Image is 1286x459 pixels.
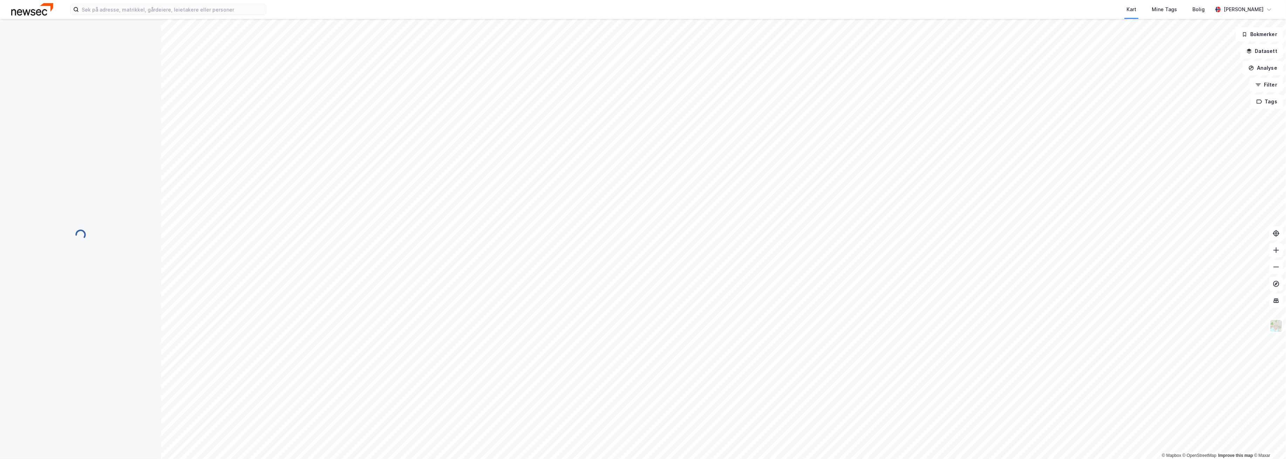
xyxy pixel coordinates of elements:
div: [PERSON_NAME] [1224,5,1264,14]
div: Mine Tags [1152,5,1177,14]
div: Kart [1127,5,1136,14]
a: Mapbox [1162,453,1181,458]
button: Bokmerker [1236,27,1283,41]
div: Bolig [1192,5,1205,14]
button: Datasett [1240,44,1283,58]
img: spinner.a6d8c91a73a9ac5275cf975e30b51cfb.svg [75,229,86,240]
a: Improve this map [1218,453,1253,458]
img: newsec-logo.f6e21ccffca1b3a03d2d.png [11,3,53,15]
div: Kontrollprogram for chat [1251,425,1286,459]
button: Filter [1250,78,1283,92]
a: OpenStreetMap [1183,453,1217,458]
button: Analyse [1243,61,1283,75]
input: Søk på adresse, matrikkel, gårdeiere, leietakere eller personer [79,4,266,15]
button: Tags [1251,95,1283,109]
iframe: Chat Widget [1251,425,1286,459]
img: Z [1270,319,1283,333]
